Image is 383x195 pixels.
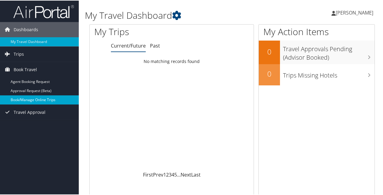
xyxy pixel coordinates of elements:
a: 0Travel Approvals Pending (Advisor Booked) [259,40,375,63]
a: 4 [172,171,174,177]
a: 3 [169,171,172,177]
a: Current/Future [111,42,146,48]
h2: 0 [259,68,280,78]
a: 1 [163,171,166,177]
td: No matching records found [90,55,254,66]
a: 2 [166,171,169,177]
a: Past [150,42,160,48]
h1: My Action Items [259,25,375,38]
a: 5 [174,171,177,177]
span: Dashboards [14,21,38,37]
h2: 0 [259,46,280,56]
h1: My Trips [94,25,181,38]
span: Trips [14,46,24,61]
a: Last [191,171,201,177]
span: Book Travel [14,61,37,77]
h3: Travel Approvals Pending (Advisor Booked) [283,41,375,61]
h1: My Travel Dashboard [85,8,281,21]
span: [PERSON_NAME] [336,9,373,15]
a: 0Trips Missing Hotels [259,64,375,85]
h3: Trips Missing Hotels [283,68,375,79]
span: … [177,171,181,177]
a: First [143,171,153,177]
span: Travel Approval [14,104,45,119]
a: Next [181,171,191,177]
a: Prev [153,171,163,177]
a: [PERSON_NAME] [331,3,379,21]
img: airportal-logo.png [13,4,74,18]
